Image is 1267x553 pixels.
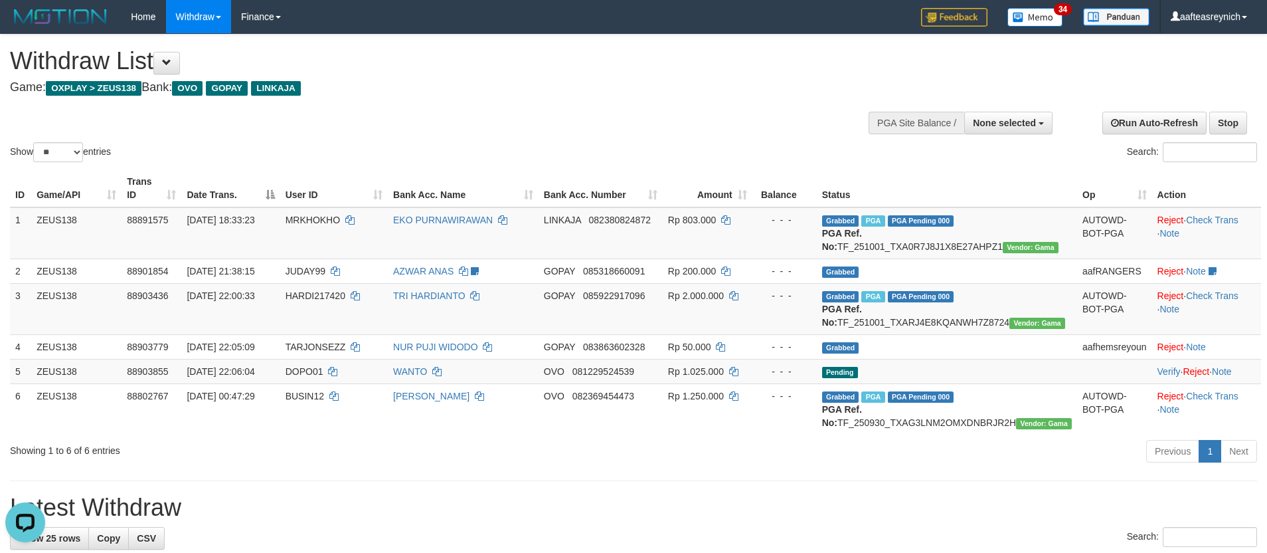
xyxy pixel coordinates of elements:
span: Vendor URL: https://trx31.1velocity.biz [1003,242,1058,253]
span: Pending [822,367,858,378]
a: Run Auto-Refresh [1102,112,1207,134]
a: Previous [1146,440,1199,463]
div: - - - [758,265,811,278]
a: [PERSON_NAME] [393,391,469,401]
a: Note [1186,266,1206,276]
span: LINKAJA [544,215,581,225]
th: Balance [752,169,817,207]
div: PGA Site Balance / [869,112,964,134]
td: 4 [10,334,31,359]
td: ZEUS138 [31,207,122,259]
span: GOPAY [544,290,575,301]
div: - - - [758,365,811,378]
span: [DATE] 22:05:09 [187,342,254,352]
img: panduan.png [1083,8,1149,26]
a: Reject [1157,391,1184,401]
b: PGA Ref. No: [822,228,862,252]
span: OXPLAY > ZEUS138 [46,81,141,96]
td: AUTOWD-BOT-PGA [1077,283,1152,334]
span: Grabbed [822,342,859,354]
label: Show entries [10,142,111,162]
span: 88903855 [127,366,168,377]
th: Status [817,169,1077,207]
span: JUDAY99 [286,266,325,276]
a: Stop [1209,112,1247,134]
a: CSV [128,527,165,550]
div: - - - [758,340,811,354]
span: Copy [97,533,120,544]
div: Showing 1 to 6 of 6 entries [10,439,518,457]
span: [DATE] 18:33:23 [187,215,254,225]
a: NUR PUJI WIDODO [393,342,478,352]
a: Check Trans [1186,290,1238,301]
th: Trans ID: activate to sort column ascending [122,169,181,207]
span: LINKAJA [251,81,301,96]
span: TARJONSEZZ [286,342,346,352]
a: Check Trans [1186,391,1238,401]
td: TF_251001_TXA0R7J8J1X8E27AHPZ1 [817,207,1077,259]
th: Bank Acc. Name: activate to sort column ascending [388,169,539,207]
a: Note [1159,404,1179,415]
span: Copy 081229524539 to clipboard [572,366,634,377]
td: · · [1152,384,1261,435]
span: Grabbed [822,267,859,278]
span: [DATE] 22:06:04 [187,366,254,377]
label: Search: [1127,142,1257,162]
b: PGA Ref. No: [822,304,862,328]
span: Grabbed [822,291,859,302]
span: Rp 1.025.000 [668,366,724,377]
td: aafhemsreyoun [1077,334,1152,359]
span: 34 [1054,3,1072,15]
span: Rp 803.000 [668,215,716,225]
span: OVO [544,366,564,377]
div: - - - [758,213,811,227]
input: Search: [1163,142,1257,162]
td: aafRANGERS [1077,259,1152,283]
td: 6 [10,384,31,435]
td: ZEUS138 [31,334,122,359]
span: GOPAY [544,266,575,276]
span: GOPAY [544,342,575,352]
a: 1 [1199,440,1221,463]
td: · · [1152,283,1261,334]
span: None selected [973,118,1036,128]
th: Date Trans.: activate to sort column descending [181,169,280,207]
th: User ID: activate to sort column ascending [280,169,388,207]
td: 5 [10,359,31,384]
span: PGA Pending [888,291,954,302]
h1: Latest Withdraw [10,495,1257,521]
span: 88903779 [127,342,168,352]
input: Search: [1163,527,1257,547]
span: Copy 085922917096 to clipboard [583,290,645,301]
a: Note [1159,228,1179,239]
span: 88802767 [127,391,168,401]
a: Note [1212,366,1232,377]
th: Op: activate to sort column ascending [1077,169,1152,207]
span: Vendor URL: https://trx31.1velocity.biz [1009,318,1065,329]
td: · [1152,259,1261,283]
span: Copy 085318660091 to clipboard [583,266,645,276]
span: 88891575 [127,215,168,225]
a: EKO PURNAWIRAWAN [393,215,493,225]
span: Grabbed [822,391,859,403]
a: Reject [1157,342,1184,352]
td: AUTOWD-BOT-PGA [1077,207,1152,259]
span: Rp 2.000.000 [668,290,724,301]
span: OVO [544,391,564,401]
span: Rp 200.000 [668,266,716,276]
span: Grabbed [822,215,859,227]
span: MRKHOKHO [286,215,340,225]
label: Search: [1127,527,1257,547]
span: Copy 082369454473 to clipboard [572,391,634,401]
span: Vendor URL: https://trx31.1velocity.biz [1016,418,1072,429]
td: · · [1152,207,1261,259]
span: Marked by aafsreyleap [861,391,885,403]
button: Open LiveChat chat widget [5,5,45,45]
select: Showentries [33,142,83,162]
a: Copy [88,527,129,550]
a: Reject [1157,266,1184,276]
span: GOPAY [206,81,248,96]
span: [DATE] 00:47:29 [187,391,254,401]
span: Copy 083863602328 to clipboard [583,342,645,352]
span: DOPO01 [286,366,323,377]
